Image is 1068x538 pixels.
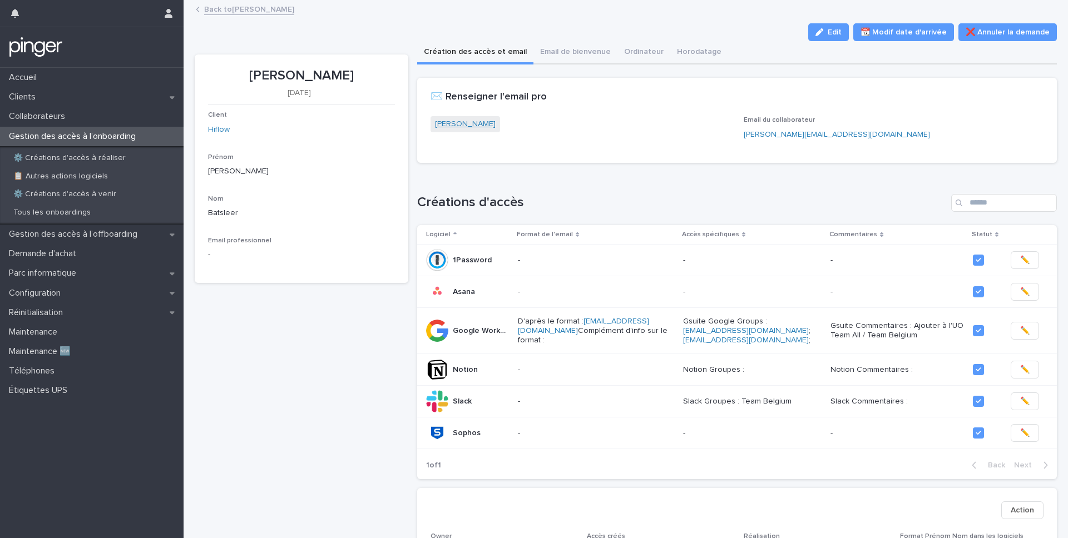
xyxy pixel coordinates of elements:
p: - [518,287,674,297]
button: ✏️ [1011,322,1039,340]
p: Accès spécifiques [682,228,739,241]
span: ✏️ [1020,396,1030,407]
p: 📋 Autres actions logiciels [4,172,117,181]
button: Back [963,460,1010,470]
button: 📆 Modif date d'arrivée [853,23,954,41]
a: Hiflow [208,124,230,136]
tr: Google WorkspaceGoogle Workspace D'après le format :[EMAIL_ADDRESS][DOMAIN_NAME]Complément d'info... [417,307,1057,353]
span: ✏️ [1020,325,1030,336]
p: Slack Commentaires : [830,397,963,406]
p: - [518,429,674,438]
p: Étiquettes UPS [4,385,76,396]
a: [PERSON_NAME][EMAIL_ADDRESS][DOMAIN_NAME] [744,131,930,138]
button: ✏️ [1011,251,1039,269]
p: Slack Groupes : Team Belgium [683,397,822,406]
h2: ✉️ Renseigner l'email pro [431,91,547,103]
tr: AsanaAsana ---✏️ [417,276,1057,307]
p: Maintenance 🆕 [4,346,80,357]
span: Email professionnel [208,237,271,244]
p: Gsuite Google Groups : ; ; [683,317,822,345]
button: Horodatage [670,41,728,64]
p: Format de l'email [517,228,573,241]
button: Edit [808,23,849,41]
p: Slack [453,395,474,406]
button: ✏️ [1011,424,1039,442]
span: Nom [208,196,224,202]
p: Batsleer [208,207,395,219]
button: ✏️ [1011,361,1039,378]
p: 1 of 1 [417,452,450,479]
p: Configuration [4,288,70,298]
tr: 1Password1Password ---✏️ [417,244,1057,276]
p: - [683,256,822,265]
p: Notion [453,363,480,375]
span: Edit [828,28,842,36]
a: [EMAIL_ADDRESS][DOMAIN_NAME] [518,317,649,335]
span: Action [1011,505,1034,516]
p: Sophos [453,426,483,438]
p: Gestion des accès à l’onboarding [4,131,145,142]
p: [DATE] [208,88,390,98]
span: ❌ Annuler la demande [966,27,1050,38]
p: - [830,287,963,297]
span: ✏️ [1020,255,1030,266]
tr: NotionNotion -Notion Groupes :Notion Commentaires :✏️ [417,354,1057,386]
span: Prénom [208,154,234,161]
p: Gsuite Commentaires : Ajouter à l'UO Team All / Team Belgium [830,321,963,340]
p: - [683,287,822,297]
p: Tous les onboardings [4,208,100,217]
p: Statut [972,228,992,241]
p: Téléphones [4,366,63,376]
p: Asana [453,285,477,297]
p: - [830,429,963,438]
span: 📆 Modif date d'arrivée [861,27,947,38]
p: Logiciel [426,228,451,241]
p: 1Password [453,253,494,265]
img: mTgBEunGTSyRkCgitkcU [9,36,63,58]
p: Demande d'achat [4,248,85,259]
button: ❌ Annuler la demande [958,23,1057,41]
span: Email du collaborateur [744,117,815,123]
input: Search [951,194,1057,212]
p: - [683,429,822,438]
button: ✏️ [1011,283,1039,301]
p: Google Workspace [453,324,512,336]
button: Next [1010,460,1057,470]
p: - [830,256,963,265]
p: - [518,256,674,265]
span: Back [981,461,1005,469]
button: ✏️ [1011,392,1039,410]
p: [PERSON_NAME] [208,166,395,177]
p: Notion Commentaires : [830,365,963,375]
a: [PERSON_NAME] [435,118,496,130]
span: ✏️ [1020,286,1030,297]
p: Notion Groupes : [683,365,822,375]
button: Action [1001,501,1044,519]
p: ⚙️ Créations d'accès à réaliser [4,153,135,163]
a: Back to[PERSON_NAME] [204,2,294,15]
a: [EMAIL_ADDRESS][DOMAIN_NAME] [683,327,809,335]
span: Client [208,112,227,118]
p: Accueil [4,72,46,83]
span: ✏️ [1020,427,1030,439]
p: D'après le format : Complément d'info sur le format : [518,317,674,345]
span: Next [1014,461,1039,469]
span: ✏️ [1020,364,1030,375]
button: Création des accès et email [417,41,533,64]
p: Réinitialisation [4,307,72,318]
p: - [518,365,674,375]
p: ⚙️ Créations d'accès à venir [4,190,125,199]
tr: SophosSophos ---✏️ [417,417,1057,449]
a: [EMAIL_ADDRESS][DOMAIN_NAME] [683,336,809,344]
tr: SlackSlack -Slack Groupes : Team BelgiumSlack Commentaires :✏️ [417,386,1057,417]
button: Ordinateur [617,41,670,64]
p: - [518,397,674,406]
p: Collaborateurs [4,111,74,122]
p: Clients [4,92,44,102]
p: Gestion des accès à l’offboarding [4,229,146,240]
p: - [208,249,210,261]
h1: Créations d'accès [417,195,947,211]
p: Commentaires [829,228,877,241]
button: Email de bienvenue [533,41,617,64]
